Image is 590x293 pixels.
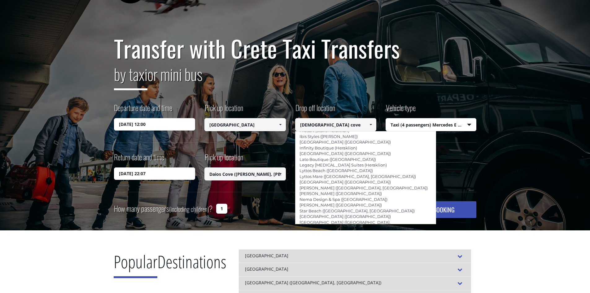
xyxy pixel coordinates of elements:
a: [PERSON_NAME] ([GEOGRAPHIC_DATA]) [295,201,386,209]
a: [GEOGRAPHIC_DATA] ([GEOGRAPHIC_DATA]) [295,138,395,146]
input: Select pickup location [204,118,286,131]
a: [GEOGRAPHIC_DATA] ([GEOGRAPHIC_DATA]) [295,178,395,186]
a: [GEOGRAPHIC_DATA] ([GEOGRAPHIC_DATA]) [295,149,395,158]
a: Ibis Styles ([PERSON_NAME]) [295,132,362,141]
label: Return date and time [114,152,164,167]
h1: Transfer with Crete Taxi Transfers [114,35,476,61]
a: [PERSON_NAME] ([GEOGRAPHIC_DATA]) [295,189,386,198]
label: Pick up location [204,102,243,118]
a: Show All Items [275,118,285,131]
label: Vehicle type [386,102,416,118]
small: (including children) [169,204,209,214]
input: Select pickup location [204,167,286,180]
a: Lyttos Beach ([GEOGRAPHIC_DATA]) [295,166,377,175]
a: Star Beach ([GEOGRAPHIC_DATA], [GEOGRAPHIC_DATA]) [295,206,419,215]
a: Legacy [MEDICAL_DATA] Suites (Heraklion) [295,161,391,169]
a: Nema Design & Spa ([GEOGRAPHIC_DATA]) [295,195,391,204]
label: How many passengers ? [114,201,212,216]
label: Pick up location [204,152,243,167]
a: Infinity Boutique (Heraklion) [295,144,361,152]
a: Lyttos Mare ([GEOGRAPHIC_DATA], [GEOGRAPHIC_DATA]) [295,172,420,181]
a: [GEOGRAPHIC_DATA] ([GEOGRAPHIC_DATA]) [295,212,395,221]
label: Departure date and time [114,102,172,118]
div: [GEOGRAPHIC_DATA] [239,263,471,276]
input: Select drop-off location [295,118,377,131]
h2: Destinations [114,249,226,283]
label: Drop off location [295,102,335,118]
a: Show All Items [366,118,376,131]
a: Show All Items [275,167,285,180]
a: Lato Boutique ([GEOGRAPHIC_DATA]) [295,155,380,164]
div: [GEOGRAPHIC_DATA] ([GEOGRAPHIC_DATA], [GEOGRAPHIC_DATA]) [239,276,471,290]
div: [GEOGRAPHIC_DATA] [239,249,471,263]
span: by taxi [114,62,147,90]
a: [PERSON_NAME] ([GEOGRAPHIC_DATA], [GEOGRAPHIC_DATA]) [295,184,432,192]
h2: or mini bus [114,61,476,95]
span: Popular [114,250,157,278]
span: Taxi (4 passengers) Mercedes E Class [386,118,476,131]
